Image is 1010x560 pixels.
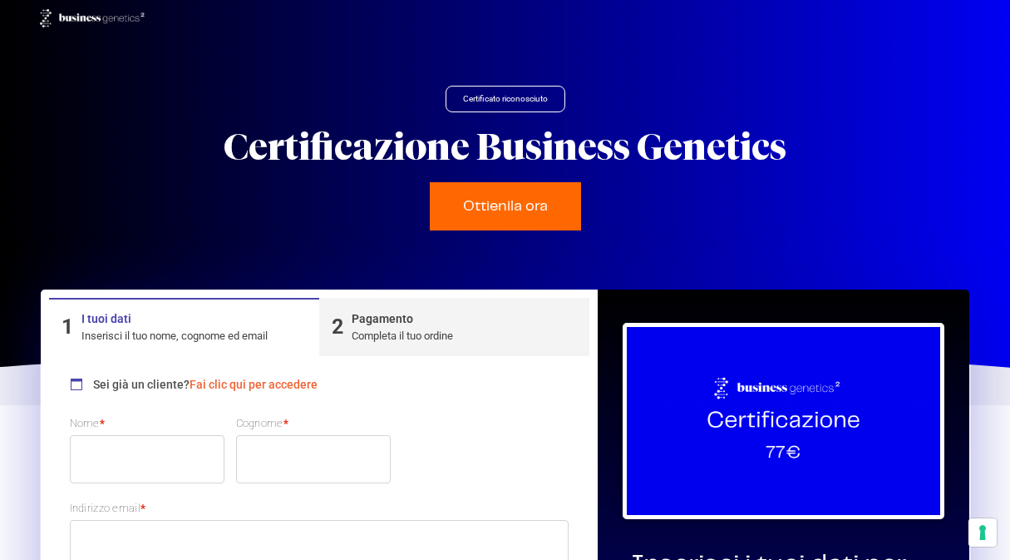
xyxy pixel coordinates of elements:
[352,310,453,328] div: Pagamento
[968,518,997,547] button: Le tue preferenze relative al consenso per le tecnologie di tracciamento
[190,378,318,391] a: Fai clic qui per accedere
[319,298,589,357] a: 2PagamentoCompleta il tuo ordine
[70,503,569,513] label: Indirizzo email
[81,328,268,344] div: Inserisci il tuo nome, cognome ed email
[70,364,569,399] div: Sei già un cliente?
[62,311,73,343] div: 1
[224,126,786,168] b: Certificazione Business Genetics
[463,95,548,103] span: Certificato riconosciuto
[463,199,548,214] span: Ottienila ora
[49,298,319,357] a: 1I tuoi datiInserisci il tuo nome, cognome ed email
[70,418,224,429] label: Nome
[352,328,453,344] div: Completa il tuo ordine
[236,418,391,429] label: Cognome
[81,310,268,328] div: I tuoi dati
[13,495,63,545] iframe: Customerly Messenger Launcher
[332,311,343,343] div: 2
[430,182,581,230] a: Ottienila ora
[446,86,565,112] a: Certificato riconosciuto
